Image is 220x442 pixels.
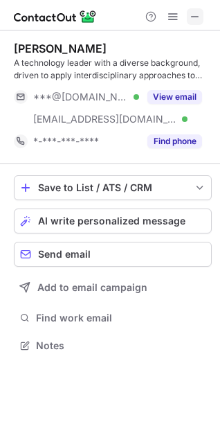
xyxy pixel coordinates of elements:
button: Find work email [14,308,212,328]
span: Notes [36,339,206,352]
button: save-profile-one-click [14,175,212,200]
span: ***@[DOMAIN_NAME] [33,91,129,103]
button: Reveal Button [147,134,202,148]
button: AI write personalized message [14,209,212,233]
span: Add to email campaign [37,282,147,293]
div: Save to List / ATS / CRM [38,182,187,193]
span: Find work email [36,312,206,324]
span: AI write personalized message [38,215,185,227]
button: Notes [14,336,212,355]
span: [EMAIL_ADDRESS][DOMAIN_NAME] [33,113,177,125]
div: A technology leader with a diverse background, driven to apply interdisciplinary approaches to so... [14,57,212,82]
div: [PERSON_NAME] [14,42,107,55]
button: Add to email campaign [14,275,212,300]
span: Send email [38,249,91,260]
img: ContactOut v5.3.10 [14,8,97,25]
button: Reveal Button [147,90,202,104]
button: Send email [14,242,212,267]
